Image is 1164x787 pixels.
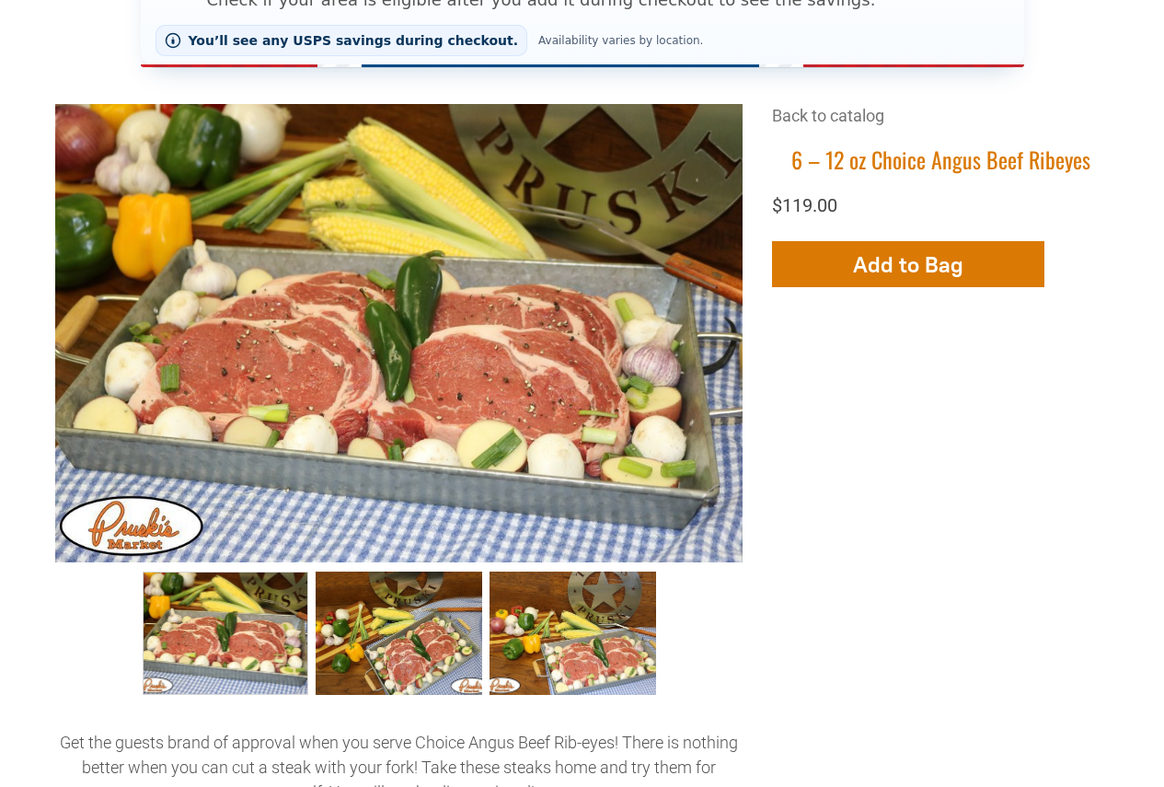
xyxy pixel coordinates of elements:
span: Add to Bag [853,251,963,278]
div: Breadcrumbs [772,104,1109,145]
a: 6 – 12 oz Choice Angus Beef Ribeyes 1 [316,572,482,695]
a: 6 – 12 oz Choice Angus Beef Ribeyes 0 [143,572,309,695]
a: Back to catalog [772,106,884,125]
button: Add to Bag [772,241,1044,287]
h1: 6 – 12 oz Choice Angus Beef Ribeyes [772,145,1109,174]
span: $119.00 [772,194,837,216]
span: Availability varies by location. [535,34,707,47]
span: You’ll see any USPS savings during checkout. [189,33,519,48]
img: 6 – 12 oz Choice Angus Beef Ribeyes [55,104,743,562]
a: 6 – 12 oz Choice Angus Beef Ribeyes 2 [490,572,656,695]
